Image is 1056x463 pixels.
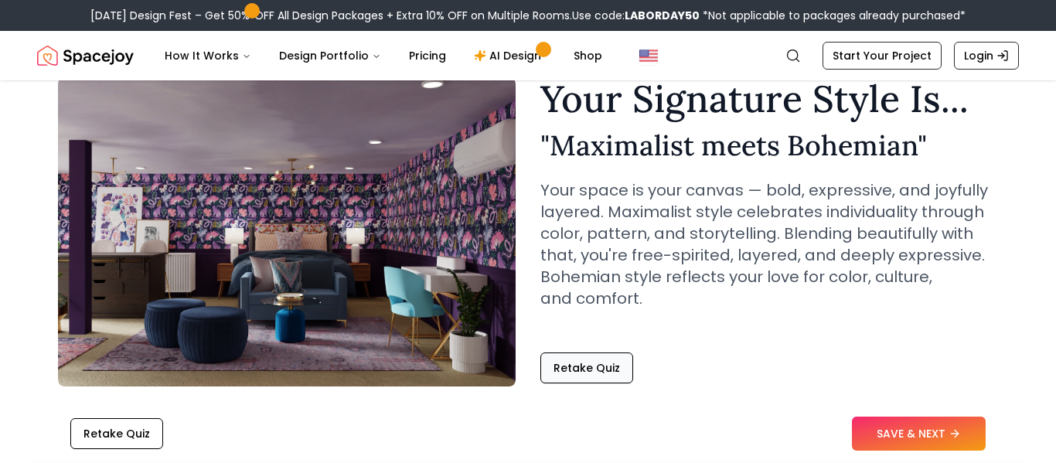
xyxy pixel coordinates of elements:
img: Spacejoy Logo [37,40,134,71]
a: AI Design [462,40,558,71]
button: Design Portfolio [267,40,393,71]
nav: Main [152,40,615,71]
img: United States [639,46,658,65]
div: [DATE] Design Fest – Get 50% OFF All Design Packages + Extra 10% OFF on Multiple Rooms. [90,8,966,23]
p: Your space is your canvas — bold, expressive, and joyfully layered. Maximalist style celebrates i... [540,179,998,309]
span: *Not applicable to packages already purchased* [700,8,966,23]
h2: " Maximalist meets Bohemian " [540,130,998,161]
button: Retake Quiz [70,418,163,449]
a: Shop [561,40,615,71]
button: How It Works [152,40,264,71]
a: Start Your Project [823,42,942,70]
img: Maximalist meets Bohemian Style Example [58,77,516,386]
button: Retake Quiz [540,352,633,383]
a: Login [954,42,1019,70]
b: LABORDAY50 [625,8,700,23]
a: Spacejoy [37,40,134,71]
span: Use code: [572,8,700,23]
a: Pricing [397,40,458,71]
h1: Your Signature Style Is... [540,80,998,117]
button: SAVE & NEXT [852,417,986,451]
nav: Global [37,31,1019,80]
